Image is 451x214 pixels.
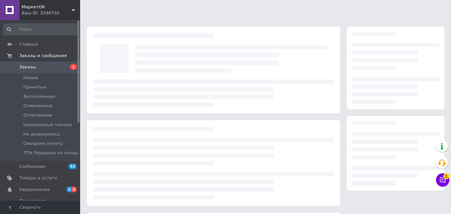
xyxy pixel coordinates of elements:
span: 52 [68,164,77,169]
span: МаркетОК [22,4,72,10]
span: Сообщения [19,164,45,170]
span: Отмененные [23,103,52,109]
span: Новые [23,75,38,81]
span: Главная [19,41,38,47]
span: Показатели работы компании [19,198,62,210]
span: Заказы [19,64,36,70]
span: Выполненные [23,93,55,99]
span: 1 [443,173,449,179]
span: Не дозвонились [23,131,60,137]
span: 1 [70,64,77,70]
button: Чат с покупателем1 [436,173,449,187]
div: Ваш ID: 3246702 [22,10,80,16]
span: ТТН Передана на склад [23,150,77,156]
span: Товары и услуги [19,175,57,181]
span: Наложенный платеж [23,122,72,128]
span: Уведомления [19,187,50,193]
span: Оплаченные [23,112,52,118]
span: 2 [71,187,77,192]
span: Ожидаем оплату [23,141,62,147]
span: 2 [66,187,72,192]
span: Принятые [23,84,46,90]
span: Заказы и сообщения [19,53,67,59]
input: Поиск [3,23,79,35]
